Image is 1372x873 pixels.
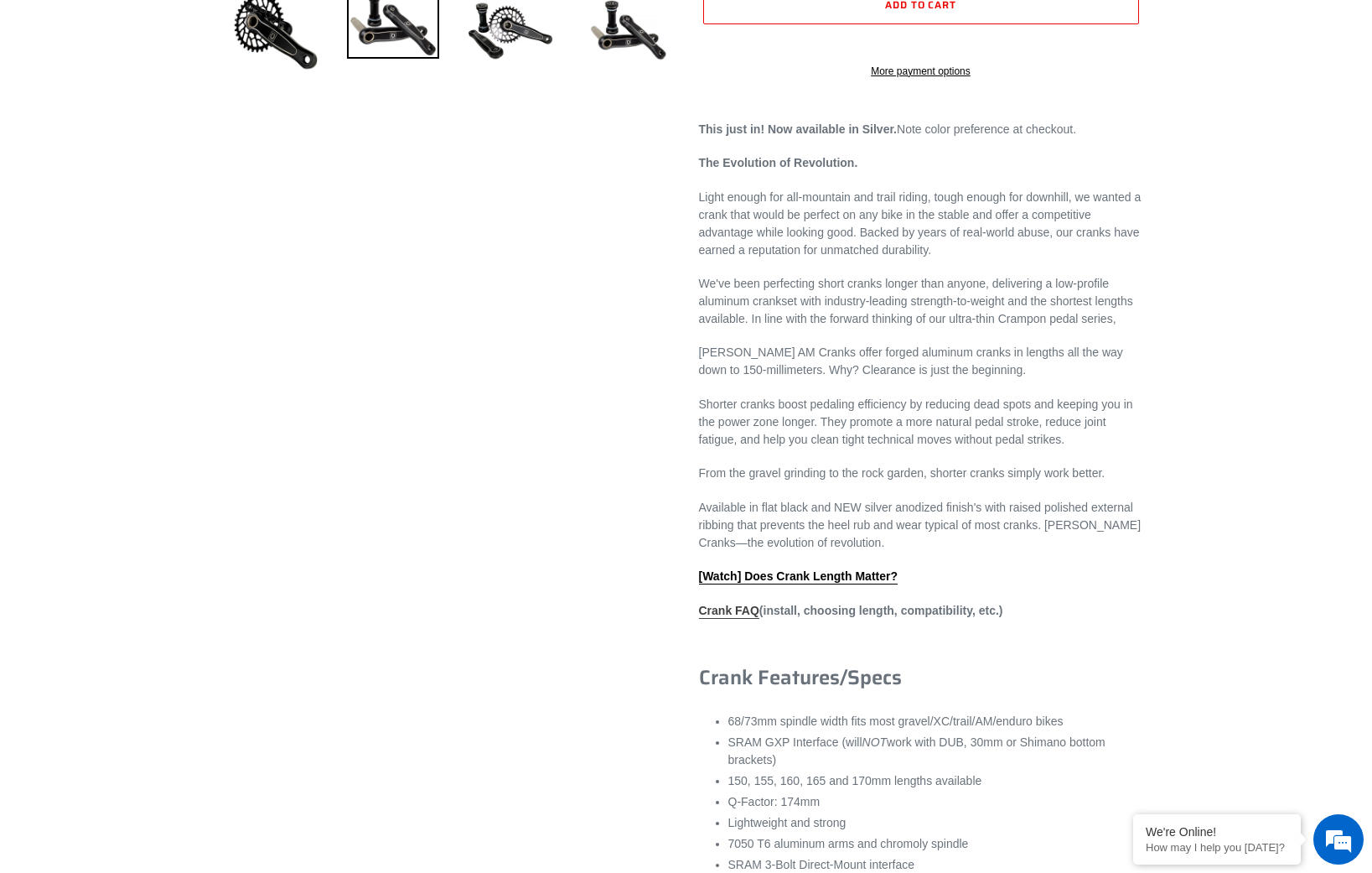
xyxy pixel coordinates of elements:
[699,275,1143,328] p: We've been perfecting short cranks longer than anyone, delivering a low-profile aluminum crankset...
[699,121,1143,138] p: Note color preference at checkout.
[1146,825,1288,839] div: We're Online!
[275,8,315,49] div: Minimize live chat window
[699,499,1143,552] p: Available in flat black and NEW silver anodized finish's with raised polished external ribbing th...
[728,793,1143,811] li: Q-Factor: 174mm
[699,604,759,619] a: Crank FAQ
[728,814,1143,832] li: Lightweight and strong
[728,734,1143,769] li: SRAM GXP Interface (will work with DUB, 30mm or Shimano bottom brackets)
[54,84,96,126] img: d_696896380_company_1647369064580_696896380
[699,465,1143,482] p: From the gravel grinding to the rock garden, shorter cranks simply work better.
[699,666,1143,690] h3: Crank Features/Specs
[699,189,1143,259] p: Light enough for all-mountain and trail riding, tough enough for downhill, we wanted a crank that...
[862,735,888,749] em: NOT
[703,64,1139,79] a: More payment options
[728,713,1143,730] li: 68/73mm spindle width fits most gravel/XC/trail/AM/enduro bikes
[728,835,1143,853] li: 7050 T6 aluminum arms and chromoly spindle
[699,569,898,585] a: [Watch] Does Crank Length Matter?
[699,122,898,136] strong: This just in! Now available in Silver.
[728,772,1143,790] li: 150, 155, 160, 165 and 170mm lengths available
[699,156,858,169] strong: The Evolution of Revolution.
[8,458,319,517] textarea: Type your message and hit 'Enter'
[699,396,1143,449] p: Shorter cranks boost pedaling efficiency by reducing dead spots and keeping you in the power zone...
[699,344,1143,379] p: [PERSON_NAME] AM Cranks offer forged aluminum cranks in lengths all the way down to 150-millimete...
[699,604,1003,619] strong: (install, choosing length, compatibility, etc.)
[18,92,44,117] div: Navigation go back
[97,211,231,381] span: We're online!
[1146,841,1288,854] p: How may I help you today?
[112,94,307,116] div: Chat with us now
